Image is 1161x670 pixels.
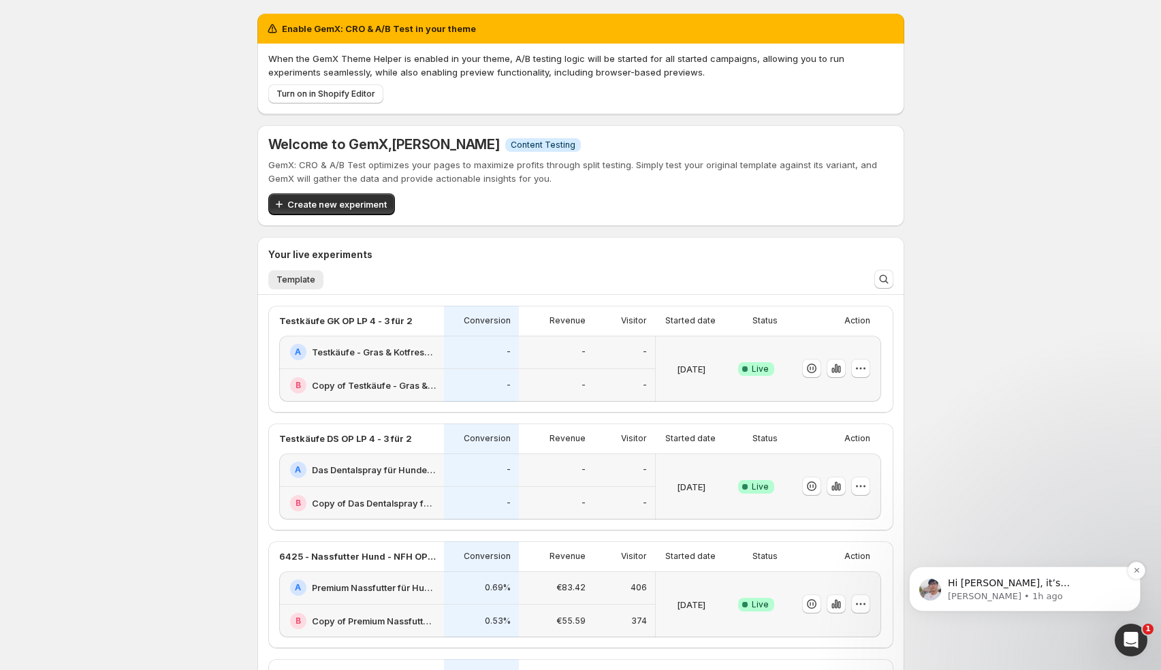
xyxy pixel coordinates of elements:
[643,464,647,475] p: -
[296,616,301,626] h2: B
[665,315,716,326] p: Started date
[752,481,769,492] span: Live
[59,110,235,122] p: Message from Antony, sent 1h ago
[276,274,315,285] span: Template
[296,380,301,391] h2: B
[874,270,893,289] button: Search and filter results
[312,463,436,477] h2: Das Dentalspray für Hunde: Jetzt Neukunden Deal sichern!-v1-test
[507,498,511,509] p: -
[268,52,893,79] p: When the GemX Theme Helper is enabled in your theme, A/B testing logic will be started for all st...
[312,345,436,359] h2: Testkäufe - Gras & Kotfresser Drops für Hunde: Jetzt Neukunden Deal sichern!-v2
[621,551,647,562] p: Visitor
[31,98,52,120] img: Profile image for Antony
[621,433,647,444] p: Visitor
[677,480,705,494] p: [DATE]
[507,464,511,475] p: -
[752,364,769,374] span: Live
[485,616,511,626] p: 0.53%
[752,315,778,326] p: Status
[621,315,647,326] p: Visitor
[582,347,586,357] p: -
[464,315,511,326] p: Conversion
[844,551,870,562] p: Action
[279,314,413,328] p: Testkäufe GK OP LP 4 - 3 für 2
[279,549,436,563] p: 6425 - Nassfutter Hund - NFH OP LP 1 - Offer - 3 vs. 2
[295,582,301,593] h2: A
[268,248,372,261] h3: Your live experiments
[287,197,387,211] span: Create new experiment
[312,379,436,392] h2: Copy of Testkäufe - Gras & Kotfresser Drops für Hunde: Jetzt Neukunden Deal sichern!-v2
[268,136,500,153] h5: Welcome to GemX
[643,498,647,509] p: -
[844,315,870,326] p: Action
[296,498,301,509] h2: B
[631,616,647,626] p: 374
[582,464,586,475] p: -
[239,81,257,99] button: Dismiss notification
[752,551,778,562] p: Status
[550,551,586,562] p: Revenue
[295,347,301,357] h2: A
[582,380,586,391] p: -
[282,22,476,35] h2: Enable GemX: CRO & A/B Test in your theme
[276,89,375,99] span: Turn on in Shopify Editor
[752,433,778,444] p: Status
[752,599,769,610] span: Live
[268,158,893,185] p: GemX: CRO & A/B Test optimizes your pages to maximize profits through split testing. Simply test ...
[295,464,301,475] h2: A
[643,347,647,357] p: -
[507,347,511,357] p: -
[889,481,1161,633] iframe: Intercom notifications message
[511,140,575,150] span: Content Testing
[464,551,511,562] p: Conversion
[312,496,436,510] h2: Copy of Das Dentalspray für Hunde: Jetzt Neukunden Deal sichern!-v1-test
[507,380,511,391] p: -
[268,193,395,215] button: Create new experiment
[464,433,511,444] p: Conversion
[665,551,716,562] p: Started date
[20,86,252,131] div: message notification from Antony, 1h ago. Hi Artjom, it’s Antony again 😊 I just wanted to follow ...
[268,84,383,103] button: Turn on in Shopify Editor
[1115,624,1147,656] iframe: Intercom live chat
[312,581,436,594] h2: Premium Nassfutter für Hunde: Jetzt Neukunden Deal sichern!
[1143,624,1154,635] span: 1
[556,616,586,626] p: €55.59
[485,582,511,593] p: 0.69%
[631,582,647,593] p: 406
[312,614,436,628] h2: Copy of Premium Nassfutter für Hunde: Jetzt Neukunden Deal sichern!
[844,433,870,444] p: Action
[677,362,705,376] p: [DATE]
[388,136,500,153] span: , [PERSON_NAME]
[643,380,647,391] p: -
[279,432,412,445] p: Testkäufe DS OP LP 4 - 3 für 2
[59,96,235,110] p: Hi [PERSON_NAME], it’s [PERSON_NAME] again 😊 I just wanted to follow up since I haven’t received ...
[550,433,586,444] p: Revenue
[550,315,586,326] p: Revenue
[582,498,586,509] p: -
[665,433,716,444] p: Started date
[556,582,586,593] p: €83.42
[677,598,705,611] p: [DATE]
